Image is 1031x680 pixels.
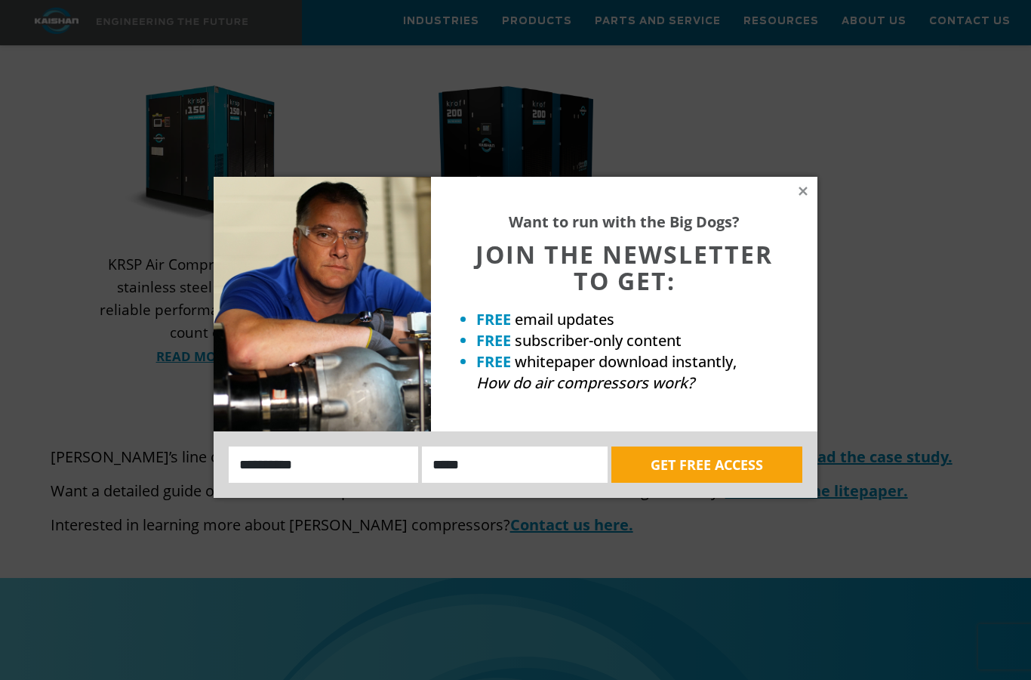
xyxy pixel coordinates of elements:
input: Name: [229,447,418,483]
strong: Want to run with the Big Dogs? [509,212,740,232]
span: JOIN THE NEWSLETTER TO GET: [475,238,773,297]
strong: FREE [476,351,511,372]
span: subscriber-only content [515,330,682,351]
span: email updates [515,309,614,329]
button: Close [796,184,810,198]
strong: FREE [476,330,511,351]
span: whitepaper download instantly, [515,351,737,372]
input: Email [422,447,608,483]
strong: FREE [476,309,511,329]
button: GET FREE ACCESS [611,447,802,483]
em: How do air compressors work? [476,372,694,393]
